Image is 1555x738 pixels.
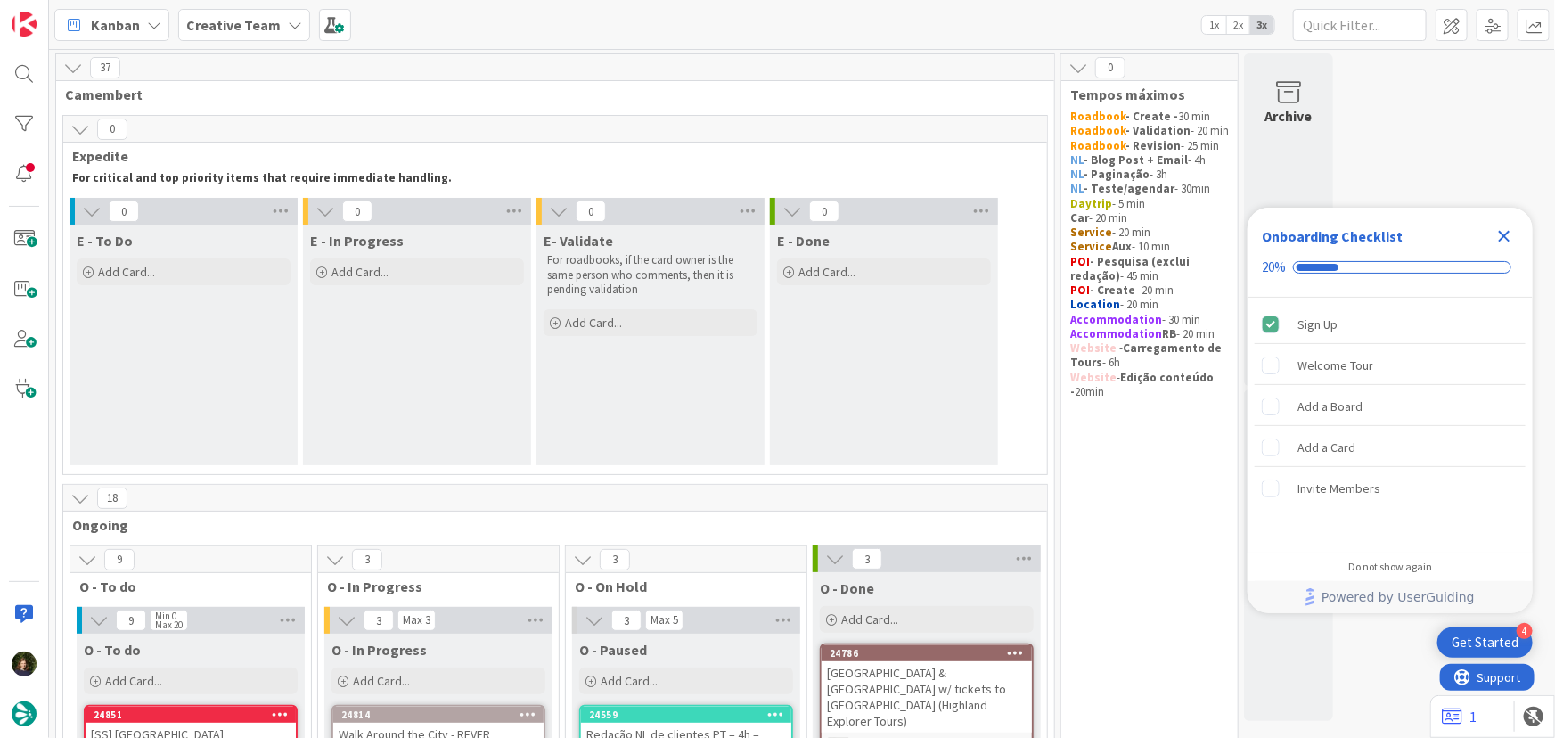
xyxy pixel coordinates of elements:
div: Add a Card [1297,437,1355,458]
strong: Accommodation [1070,326,1162,341]
div: Onboarding Checklist [1262,225,1403,247]
strong: Edição conteúdo - [1070,370,1216,399]
span: Add Card... [331,264,389,280]
p: - 20 min [1070,124,1229,138]
div: Close Checklist [1490,222,1518,250]
strong: Roadbook [1070,138,1125,153]
span: 18 [97,488,127,509]
div: [GEOGRAPHIC_DATA] & [GEOGRAPHIC_DATA] w/ tickets to [GEOGRAPHIC_DATA] (Highland Explorer Tours) [822,661,1032,733]
a: Powered by UserGuiding [1256,581,1524,613]
span: Ongoing [72,516,1025,534]
strong: - Pesquisa (exclui redação) [1070,254,1192,283]
strong: NL [1070,181,1084,196]
span: E - Done [777,232,830,250]
strong: For critical and top priority items that require immediate handling. [72,170,452,185]
div: 24559 [589,709,791,721]
strong: - Create - [1125,109,1178,124]
span: Kanban [91,14,140,36]
span: 0 [576,201,606,222]
span: O - Paused [579,641,647,659]
div: 24851 [86,707,296,723]
div: 24786[GEOGRAPHIC_DATA] & [GEOGRAPHIC_DATA] w/ tickets to [GEOGRAPHIC_DATA] (Highland Explorer Tours) [822,645,1032,733]
p: - 20 min [1070,225,1229,240]
strong: Roadbook [1070,123,1125,138]
div: 24786 [822,645,1032,661]
span: E - In Progress [310,232,404,250]
div: Do not show again [1348,560,1432,574]
div: Max 3 [403,616,430,625]
span: 37 [90,57,120,78]
strong: NL [1070,152,1084,168]
img: Visit kanbanzone.com [12,12,37,37]
strong: NL [1070,167,1084,182]
span: Expedite [72,147,1025,165]
span: Powered by UserGuiding [1322,586,1475,608]
div: Welcome Tour [1297,355,1373,376]
span: 3x [1250,16,1274,34]
span: Tempos máximos [1070,86,1215,103]
strong: Service [1070,225,1112,240]
p: - 10 min [1070,240,1229,254]
span: O - On Hold [575,578,784,595]
p: - 30 min [1070,313,1229,327]
strong: Website [1070,340,1117,356]
p: - 4h [1070,153,1229,168]
b: Creative Team [186,16,281,34]
span: 0 [809,201,839,222]
span: 3 [352,549,382,570]
span: 3 [364,610,394,631]
span: 2x [1226,16,1250,34]
div: 24786 [830,647,1032,660]
p: 30 min [1070,110,1229,124]
div: Welcome Tour is incomplete. [1255,346,1526,385]
span: E - To Do [77,232,133,250]
span: O - In Progress [331,641,427,659]
p: - 45 min [1070,255,1229,284]
div: Max 20 [155,620,183,629]
div: Open Get Started checklist, remaining modules: 4 [1437,627,1533,658]
div: 24851 [94,709,296,721]
span: Add Card... [601,673,658,689]
span: 9 [104,549,135,570]
p: - 25 min [1070,139,1229,153]
img: avatar [12,701,37,726]
span: 0 [342,201,372,222]
span: 0 [1095,57,1125,78]
span: Camembert [65,86,1032,103]
strong: Roadbook [1070,109,1125,124]
strong: Website [1070,370,1117,385]
p: - 20 min [1070,327,1229,341]
span: Add Card... [105,673,162,689]
p: - 30min [1070,182,1229,196]
p: - 5 min [1070,197,1229,211]
span: Add Card... [98,264,155,280]
p: For roadbooks, if the card owner is the same person who comments, then it is pending validation [547,253,754,297]
strong: Car [1070,210,1089,225]
div: Checklist Container [1248,208,1533,613]
strong: Daytrip [1070,196,1112,211]
strong: POI [1070,254,1090,269]
span: 3 [852,548,882,570]
span: 3 [600,549,630,570]
strong: - Paginação [1084,167,1150,182]
div: Invite Members is incomplete. [1255,469,1526,508]
span: O - Done [820,579,874,597]
div: Add a Board [1297,396,1363,417]
div: Max 5 [651,616,678,625]
span: O - To do [79,578,289,595]
p: - 20 min [1070,211,1229,225]
div: Sign Up [1297,314,1338,335]
p: - 20min [1070,371,1229,400]
span: 0 [109,201,139,222]
span: O - To do [84,641,141,659]
span: Add Card... [841,611,898,627]
strong: Aux [1112,239,1132,254]
span: 0 [97,119,127,140]
strong: - Create [1090,283,1135,298]
div: 20% [1262,259,1286,275]
strong: - Teste/agendar [1084,181,1174,196]
p: - 20 min [1070,283,1229,298]
div: Add a Card is incomplete. [1255,428,1526,467]
span: O - In Progress [327,578,536,595]
div: Archive [1265,105,1313,127]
